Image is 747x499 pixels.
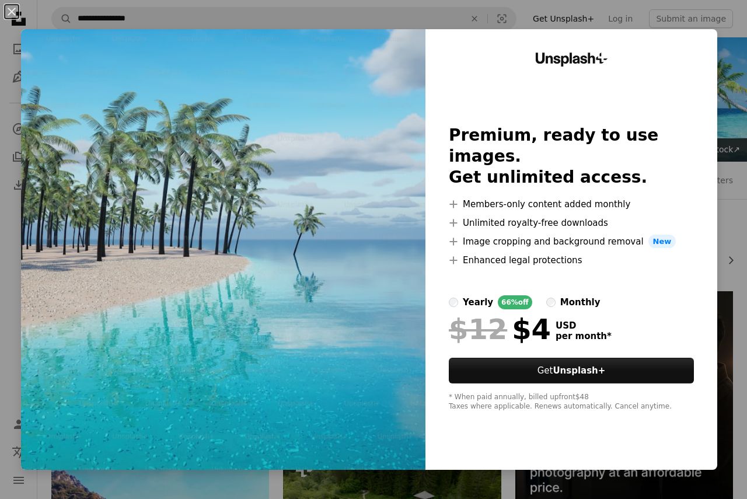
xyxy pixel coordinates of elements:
li: Image cropping and background removal [449,235,694,249]
div: monthly [560,295,601,309]
div: 66% off [498,295,532,309]
li: Members-only content added monthly [449,197,694,211]
span: USD [556,320,612,331]
span: New [648,235,676,249]
span: per month * [556,331,612,341]
strong: Unsplash+ [553,365,605,376]
input: yearly66%off [449,298,458,307]
div: yearly [463,295,493,309]
input: monthly [546,298,556,307]
div: $4 [449,314,551,344]
div: * When paid annually, billed upfront $48 Taxes where applicable. Renews automatically. Cancel any... [449,393,694,411]
span: $12 [449,314,507,344]
li: Unlimited royalty-free downloads [449,216,694,230]
h2: Premium, ready to use images. Get unlimited access. [449,125,694,188]
button: GetUnsplash+ [449,358,694,383]
li: Enhanced legal protections [449,253,694,267]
